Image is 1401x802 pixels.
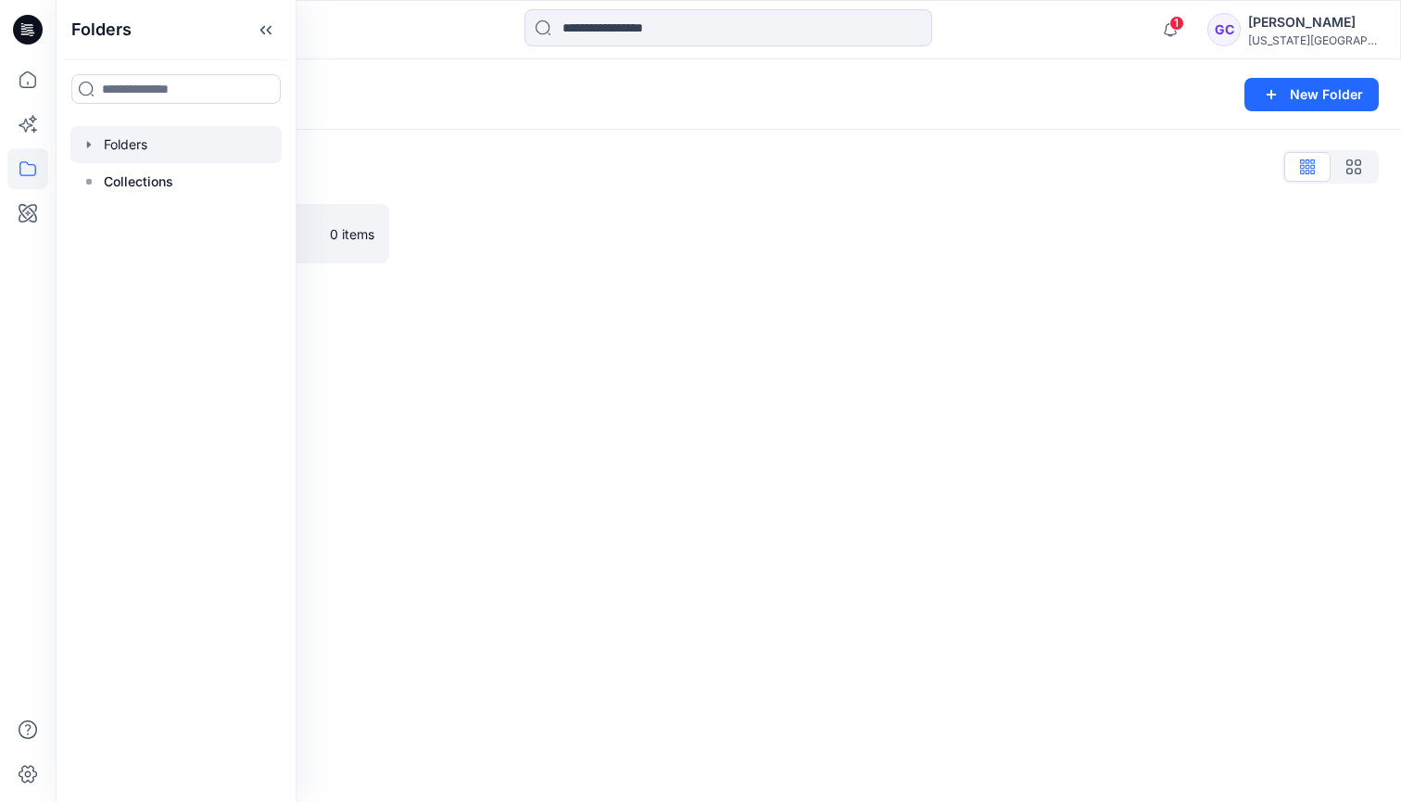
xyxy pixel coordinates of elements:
div: [PERSON_NAME] [1248,11,1378,33]
button: New Folder [1244,78,1379,111]
span: 1 [1169,16,1184,31]
div: GC [1207,13,1241,46]
p: Collections [104,171,173,193]
div: [US_STATE][GEOGRAPHIC_DATA]... [1248,33,1378,47]
p: 0 items [330,224,374,244]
